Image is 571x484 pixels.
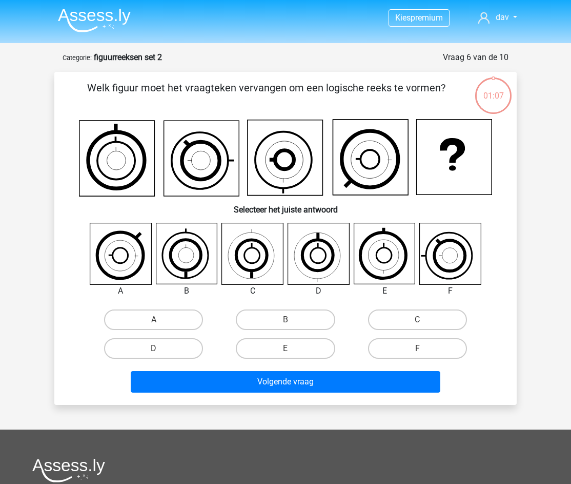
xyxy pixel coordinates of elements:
div: F [412,285,489,297]
h6: Selecteer het juiste antwoord [71,197,500,215]
div: Vraag 6 van de 10 [443,51,508,64]
button: Volgende vraag [131,371,441,393]
label: C [368,309,467,330]
span: Kies [395,13,411,23]
label: B [236,309,335,330]
label: F [368,338,467,359]
strong: figuurreeksen set 2 [94,52,162,62]
a: dav [474,11,521,24]
div: A [82,285,159,297]
label: D [104,338,203,359]
img: Assessly logo [32,458,105,482]
span: dav [496,12,509,22]
span: premium [411,13,443,23]
p: Welk figuur moet het vraagteken vervangen om een logische reeks te vormen? [71,80,462,111]
div: C [214,285,291,297]
div: 01:07 [474,76,513,102]
img: Assessly [58,8,131,32]
a: Kiespremium [389,11,449,25]
label: A [104,309,203,330]
label: E [236,338,335,359]
div: E [346,285,423,297]
small: Categorie: [63,54,92,62]
div: D [280,285,357,297]
div: B [148,285,226,297]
